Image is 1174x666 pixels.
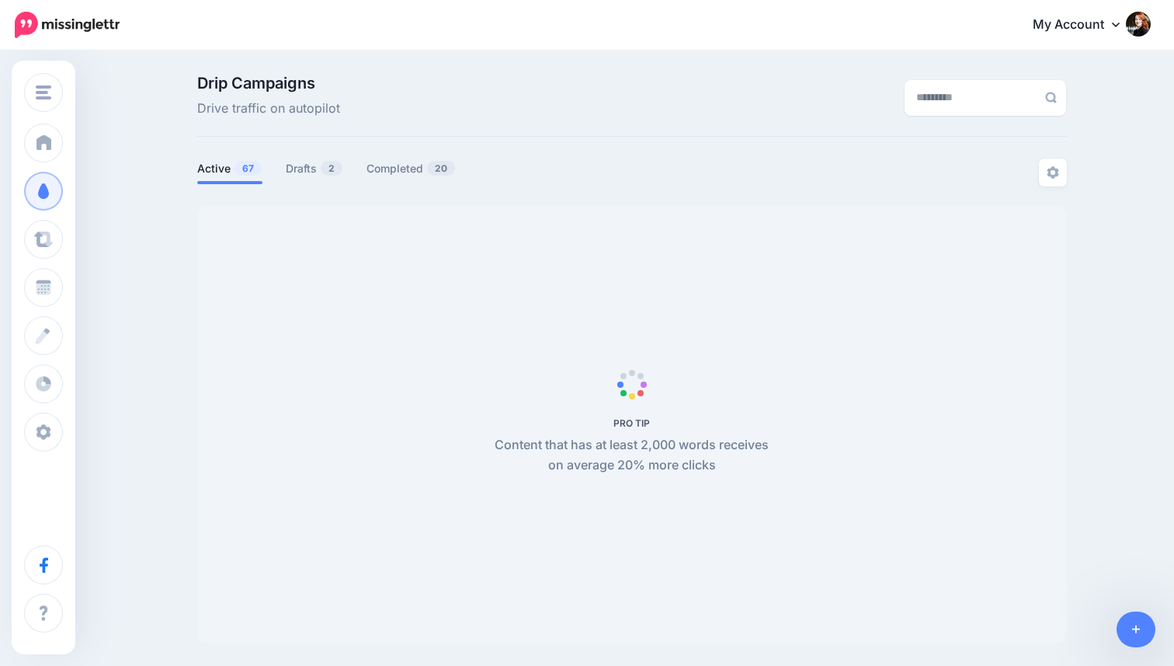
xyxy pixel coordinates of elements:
[427,161,455,176] span: 20
[1017,6,1151,44] a: My Account
[15,12,120,38] img: Missinglettr
[321,161,342,176] span: 2
[286,159,343,178] a: Drafts2
[36,85,51,99] img: menu.png
[1047,166,1059,179] img: settings-grey.png
[366,159,456,178] a: Completed20
[1045,92,1057,103] img: search-grey-6.png
[486,435,777,476] p: Content that has at least 2,000 words receives on average 20% more clicks
[234,161,262,176] span: 67
[197,99,340,119] span: Drive traffic on autopilot
[197,75,340,91] span: Drip Campaigns
[486,417,777,429] h5: PRO TIP
[197,159,262,178] a: Active67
